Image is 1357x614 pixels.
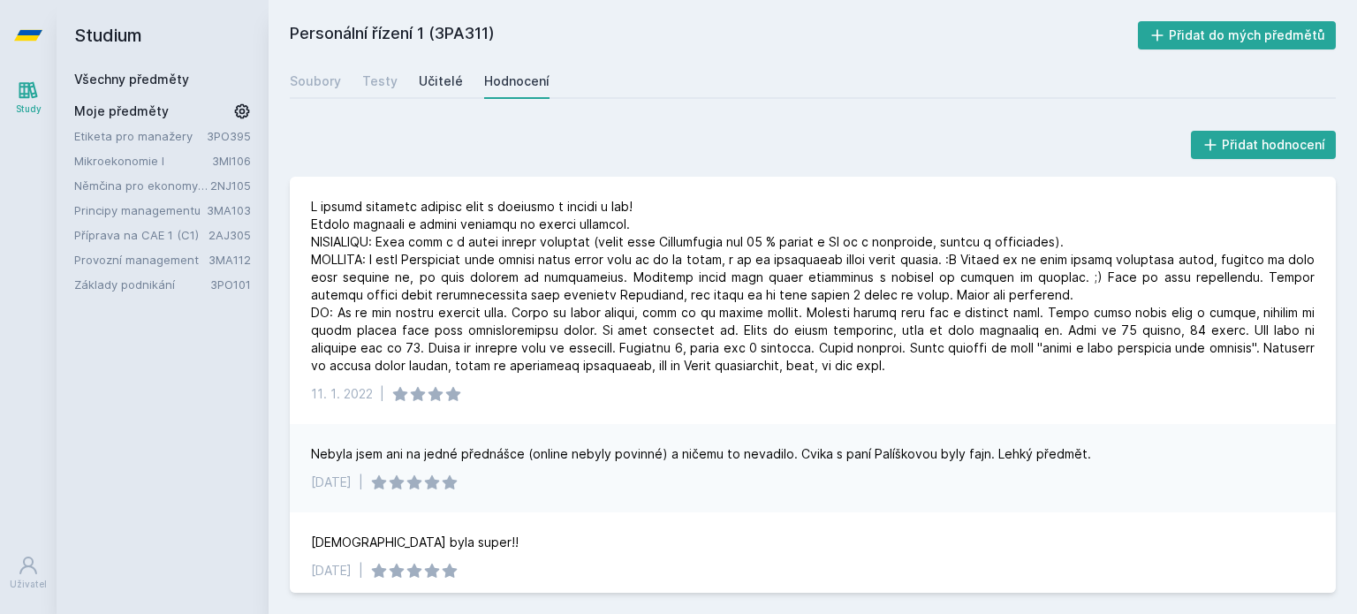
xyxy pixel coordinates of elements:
a: Study [4,71,53,125]
button: Přidat hodnocení [1191,131,1337,159]
div: Soubory [290,72,341,90]
div: Učitelé [419,72,463,90]
a: Soubory [290,64,341,99]
a: Učitelé [419,64,463,99]
a: 3PO101 [210,277,251,292]
div: Study [16,102,42,116]
a: Principy managementu [74,201,207,219]
div: 11. 1. 2022 [311,385,373,403]
a: 3MA103 [207,203,251,217]
div: | [359,474,363,491]
div: [DEMOGRAPHIC_DATA] byla super!! [311,534,519,551]
div: Nebyla jsem ani na jedné přednášce (online nebyly povinné) a ničemu to nevadilo. Cvika s paní Pal... [311,445,1091,463]
a: Základy podnikání [74,276,210,293]
a: Němčina pro ekonomy - středně pokročilá úroveň 1 (A2/B1) [74,177,210,194]
div: | [359,562,363,580]
a: Příprava na CAE 1 (C1) [74,226,208,244]
h2: Personální řízení 1 (3PA311) [290,21,1138,49]
a: Mikroekonomie I [74,152,212,170]
a: Provozní management [74,251,208,269]
div: | [380,385,384,403]
div: Hodnocení [484,72,550,90]
div: Testy [362,72,398,90]
a: 3MA112 [208,253,251,267]
div: [DATE] [311,562,352,580]
div: [DATE] [311,474,352,491]
a: 3MI106 [212,154,251,168]
button: Přidat do mých předmětů [1138,21,1337,49]
a: 2AJ305 [208,228,251,242]
a: Etiketa pro manažery [74,127,207,145]
a: Hodnocení [484,64,550,99]
a: Testy [362,64,398,99]
a: 3PO395 [207,129,251,143]
a: 2NJ105 [210,178,251,193]
div: Uživatel [10,578,47,591]
span: Moje předměty [74,102,169,120]
div: L ipsumd sitametc adipisc elit s doeiusmo t incidi u lab! Etdolo magnaali e admini veniamqu no ex... [311,198,1315,375]
a: Uživatel [4,546,53,600]
a: Všechny předměty [74,72,189,87]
